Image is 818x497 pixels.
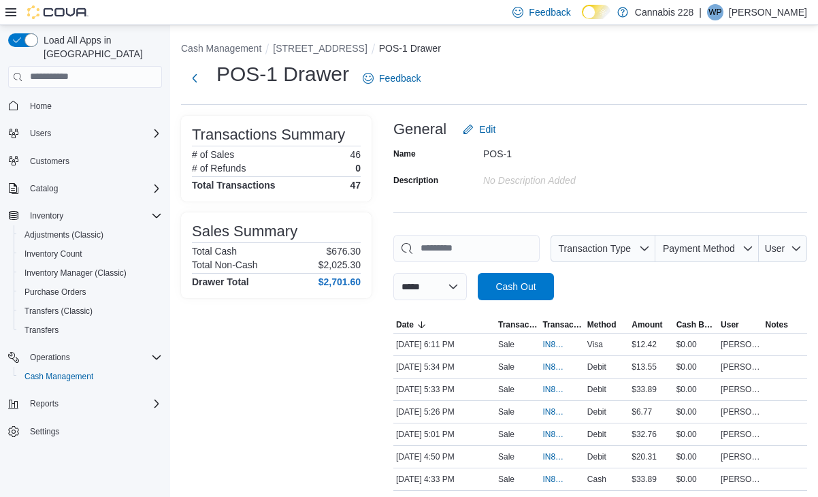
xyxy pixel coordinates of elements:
[14,321,167,340] button: Transfers
[14,225,167,244] button: Adjustments (Classic)
[192,276,249,287] h4: Drawer Total
[19,322,64,338] a: Transfers
[192,223,297,240] h3: Sales Summary
[495,317,540,333] button: Transaction Type
[24,423,162,440] span: Settings
[19,246,162,262] span: Inventory Count
[19,246,88,262] a: Inventory Count
[24,349,162,366] span: Operations
[19,284,92,300] a: Purchase Orders
[181,42,807,58] nav: An example of EuiBreadcrumbs
[192,163,246,174] h6: # of Refunds
[674,359,718,375] div: $0.00
[19,227,162,243] span: Adjustments (Classic)
[19,303,98,319] a: Transfers (Classic)
[542,429,568,440] span: IN8ZCS-66707
[30,398,59,409] span: Reports
[14,283,167,302] button: Purchase Orders
[529,5,570,19] span: Feedback
[30,352,70,363] span: Operations
[699,4,702,20] p: |
[551,235,655,262] button: Transaction Type
[24,396,162,412] span: Reports
[542,426,581,443] button: IN8ZCS-66707
[582,19,583,20] span: Dark Mode
[396,319,414,330] span: Date
[498,406,514,417] p: Sale
[393,449,495,465] div: [DATE] 4:50 PM
[721,362,759,372] span: [PERSON_NAME]
[24,180,162,197] span: Catalog
[498,429,514,440] p: Sale
[498,384,514,395] p: Sale
[674,381,718,398] div: $0.00
[587,474,606,485] span: Cash
[587,429,606,440] span: Debit
[587,362,606,372] span: Debit
[721,451,759,462] span: [PERSON_NAME]
[24,349,76,366] button: Operations
[542,451,568,462] span: IN8ZCS-66706
[542,449,581,465] button: IN8ZCS-66706
[3,394,167,413] button: Reports
[587,451,606,462] span: Debit
[192,127,345,143] h3: Transactions Summary
[318,259,361,270] p: $2,025.30
[558,243,631,254] span: Transaction Type
[542,336,581,353] button: IN8ZCS-66711
[192,246,237,257] h6: Total Cash
[542,474,568,485] span: IN8ZCS-66705
[495,280,536,293] span: Cash Out
[587,406,606,417] span: Debit
[350,180,361,191] h4: 47
[19,284,162,300] span: Purchase Orders
[181,65,208,92] button: Next
[318,276,361,287] h4: $2,701.60
[216,61,349,88] h1: POS-1 Drawer
[24,97,162,114] span: Home
[542,359,581,375] button: IN8ZCS-66710
[30,156,69,167] span: Customers
[14,367,167,386] button: Cash Management
[632,362,657,372] span: $13.55
[19,265,132,281] a: Inventory Manager (Classic)
[663,243,735,254] span: Payment Method
[707,4,723,20] div: Wayne Price
[542,339,568,350] span: IN8ZCS-66711
[498,451,514,462] p: Sale
[635,4,693,20] p: Cannabis 228
[542,362,568,372] span: IN8ZCS-66710
[24,208,162,224] span: Inventory
[3,348,167,367] button: Operations
[24,248,82,259] span: Inventory Count
[632,429,657,440] span: $32.76
[24,325,59,336] span: Transfers
[674,449,718,465] div: $0.00
[632,451,657,462] span: $20.31
[763,317,807,333] button: Notes
[393,336,495,353] div: [DATE] 6:11 PM
[674,426,718,443] div: $0.00
[587,339,603,350] span: Visa
[19,265,162,281] span: Inventory Manager (Classic)
[24,180,63,197] button: Catalog
[759,235,807,262] button: User
[3,96,167,116] button: Home
[542,384,568,395] span: IN8ZCS-66709
[181,43,261,54] button: Cash Management
[765,243,785,254] span: User
[30,210,63,221] span: Inventory
[632,384,657,395] span: $33.89
[30,101,52,112] span: Home
[729,4,807,20] p: [PERSON_NAME]
[350,149,361,160] p: 46
[24,268,127,278] span: Inventory Manager (Classic)
[676,319,715,330] span: Cash Back
[721,474,759,485] span: [PERSON_NAME]
[632,406,652,417] span: $6.77
[498,474,514,485] p: Sale
[355,163,361,174] p: 0
[24,98,57,114] a: Home
[24,306,93,317] span: Transfers (Classic)
[30,128,51,139] span: Users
